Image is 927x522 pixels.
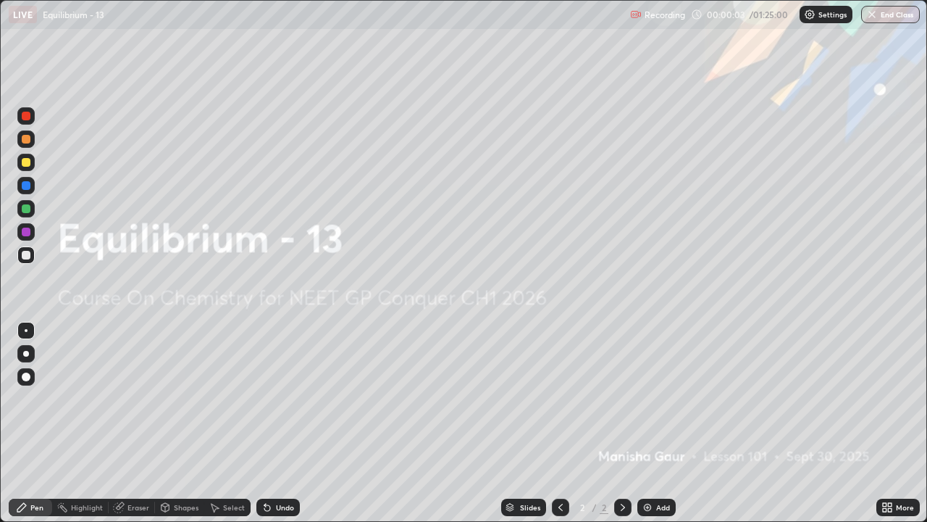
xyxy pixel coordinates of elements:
p: Recording [645,9,685,20]
p: Equilibrium - 13 [43,9,104,20]
img: add-slide-button [642,502,653,513]
div: Undo [276,504,294,511]
p: LIVE [13,9,33,20]
button: End Class [861,6,920,23]
div: Shapes [174,504,198,511]
div: Add [656,504,670,511]
div: 2 [600,501,608,514]
img: recording.375f2c34.svg [630,9,642,20]
img: class-settings-icons [804,9,815,20]
div: More [896,504,914,511]
div: Eraser [127,504,149,511]
p: Settings [818,11,847,18]
div: Select [223,504,245,511]
img: end-class-cross [866,9,878,20]
div: 2 [575,503,590,512]
div: Slides [520,504,540,511]
div: Pen [30,504,43,511]
div: / [592,503,597,512]
div: Highlight [71,504,103,511]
